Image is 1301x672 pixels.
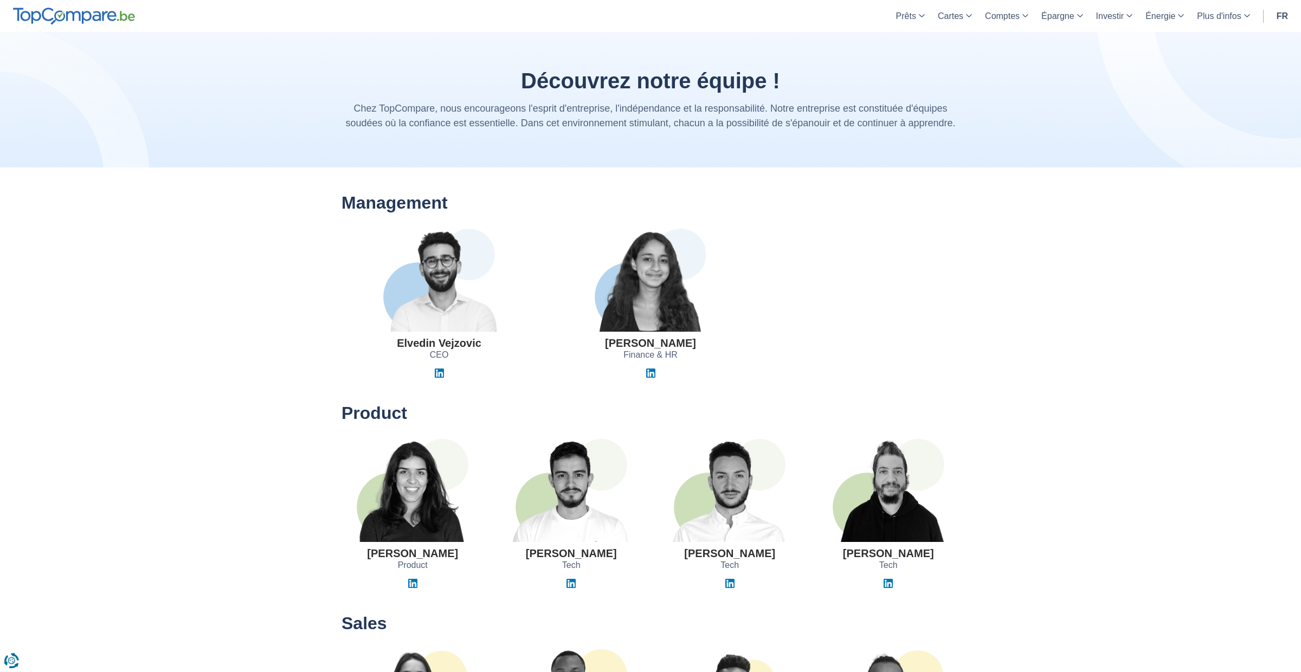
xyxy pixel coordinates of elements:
img: Jihane El Khyari [582,229,719,332]
span: CEO [430,349,449,361]
img: Linkedin Jérémy Ferreira De Sousa [725,579,735,588]
h3: [PERSON_NAME] [843,547,934,559]
h3: [PERSON_NAME] [526,547,617,559]
img: Francisco Leite [832,439,945,542]
h2: Sales [342,614,959,633]
img: Jérémy Ferreira De Sousa [662,439,798,542]
img: Elvedin Vejzovic [370,229,508,332]
img: Linkedin Jihane El Khyari [646,369,655,378]
span: Tech [562,559,581,572]
h2: Management [342,193,959,212]
img: Beatriz Machado [345,439,481,542]
img: Linkedin Beatriz Machado [408,579,417,588]
span: Tech [879,559,898,572]
span: Tech [720,559,739,572]
span: Finance & HR [623,349,678,361]
h2: Product [342,404,959,423]
h1: Découvrez notre équipe ! [342,69,959,93]
img: Linkedin Elvedin Vejzovic [435,369,444,378]
h3: Elvedin Vejzovic [397,337,481,349]
h3: [PERSON_NAME] [605,337,696,349]
p: Chez TopCompare, nous encourageons l'esprit d'entreprise, l'indépendance et la responsabilité. No... [342,101,959,131]
img: TopCompare [13,8,135,25]
h3: [PERSON_NAME] [367,547,458,559]
img: Rui Passinhas [503,439,639,542]
img: Linkedin Rui Passinhas [566,579,576,588]
span: Product [398,559,428,572]
h3: [PERSON_NAME] [684,547,775,559]
img: Linkedin Francisco Leite [884,579,893,588]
